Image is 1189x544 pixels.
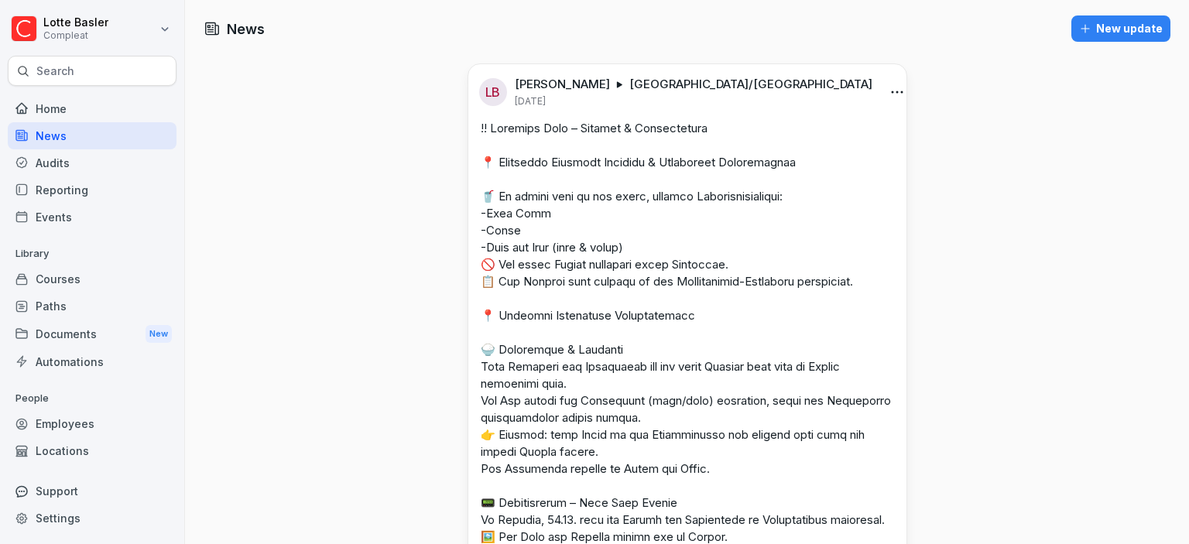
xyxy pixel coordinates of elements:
a: Employees [8,410,176,437]
a: News [8,122,176,149]
a: Locations [8,437,176,464]
p: [GEOGRAPHIC_DATA]/[GEOGRAPHIC_DATA] [629,77,872,92]
div: Support [8,477,176,505]
a: Courses [8,265,176,293]
a: Audits [8,149,176,176]
a: Paths [8,293,176,320]
p: Compleat [43,30,108,41]
a: DocumentsNew [8,320,176,348]
button: New update [1071,15,1170,42]
p: Lotte Basler [43,16,108,29]
p: Library [8,241,176,266]
a: Settings [8,505,176,532]
p: People [8,386,176,411]
a: Reporting [8,176,176,204]
p: Search [36,63,74,79]
p: [PERSON_NAME] [515,77,610,92]
div: Documents [8,320,176,348]
p: [DATE] [515,95,546,108]
a: Events [8,204,176,231]
a: Home [8,95,176,122]
div: LB [479,78,507,106]
a: Automations [8,348,176,375]
h1: News [227,19,265,39]
div: New update [1079,20,1163,37]
div: New [146,325,172,343]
